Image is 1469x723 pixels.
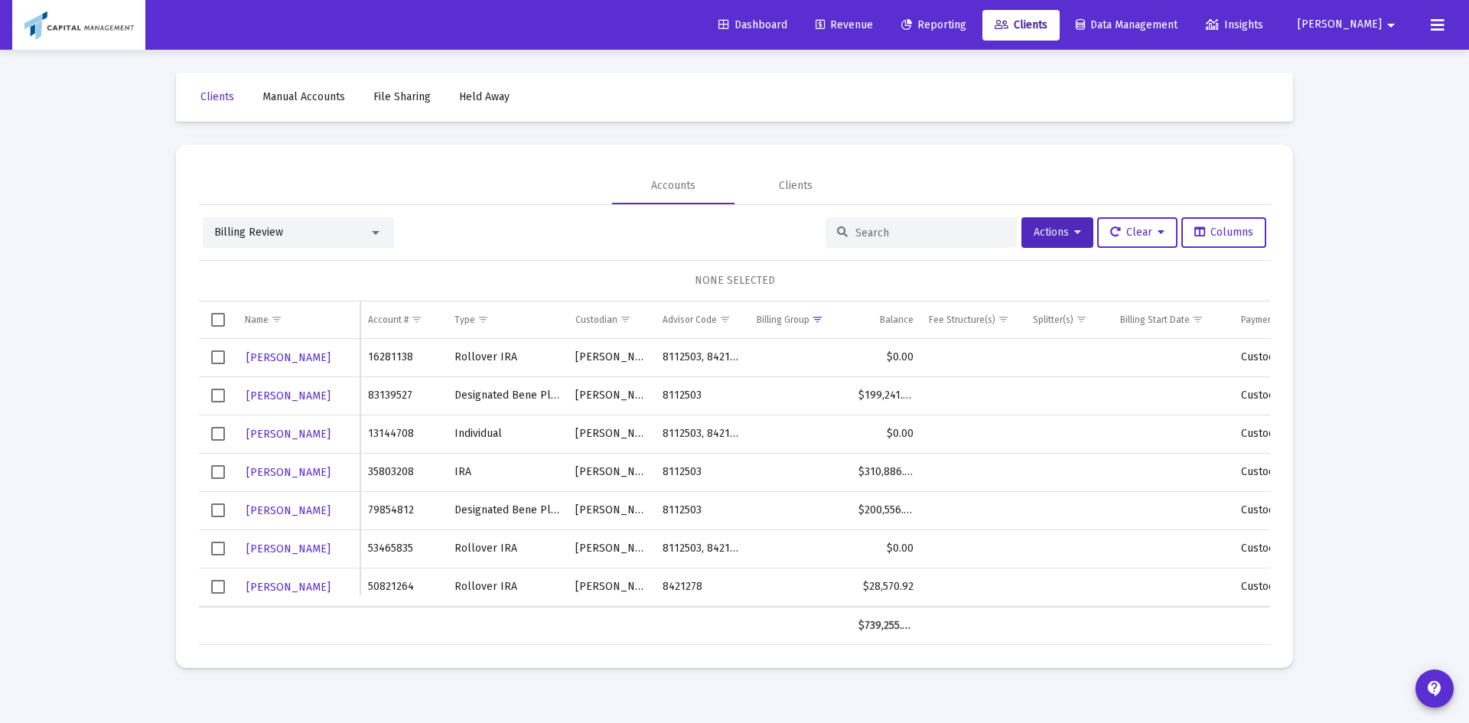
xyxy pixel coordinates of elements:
[250,82,357,112] a: Manual Accounts
[447,529,568,568] td: Rollover IRA
[188,82,246,112] a: Clients
[447,376,568,415] td: Designated Bene Plan
[655,301,749,338] td: Column Advisor Code
[889,10,979,41] a: Reporting
[245,423,332,445] button: [PERSON_NAME]
[447,453,568,491] td: IRA
[803,10,885,41] a: Revenue
[851,415,920,453] td: $0.00
[706,10,800,41] a: Dashboard
[620,314,631,325] span: Show filter options for column 'Custodian'
[271,314,282,325] span: Show filter options for column 'Name'
[655,376,749,415] td: 8112503
[1279,9,1419,40] button: [PERSON_NAME]
[1076,18,1177,31] span: Data Management
[1206,18,1263,31] span: Insights
[360,301,446,338] td: Column Account #
[373,90,431,103] span: File Sharing
[211,350,225,364] div: Select row
[1241,426,1342,441] div: Custodian billed
[1382,10,1400,41] mat-icon: arrow_drop_down
[1241,350,1342,365] div: Custodian billed
[851,301,920,338] td: Column Balance
[655,491,749,529] td: 8112503
[360,453,446,491] td: 35803208
[757,314,809,326] div: Billing Group
[880,314,914,326] div: Balance
[211,580,225,594] div: Select row
[1112,301,1233,338] td: Column Billing Start Date
[655,453,749,491] td: 8112503
[447,82,522,112] a: Held Away
[360,415,446,453] td: 13144708
[851,568,920,606] td: $28,570.92
[1097,217,1177,248] button: Clear
[779,178,813,194] div: Clients
[245,576,332,598] button: [PERSON_NAME]
[368,314,409,326] div: Account #
[816,18,873,31] span: Revenue
[1194,226,1253,239] span: Columns
[262,90,345,103] span: Manual Accounts
[655,339,749,377] td: 8112503, 8421278
[575,314,617,326] div: Custodian
[447,415,568,453] td: Individual
[246,466,331,479] span: [PERSON_NAME]
[1241,541,1342,556] div: Custodian billed
[1034,226,1081,239] span: Actions
[1181,217,1266,248] button: Columns
[858,618,913,633] div: $739,255.54
[211,313,225,327] div: Select all
[719,314,731,325] span: Show filter options for column 'Advisor Code'
[568,491,655,529] td: [PERSON_NAME]
[1025,301,1112,338] td: Column Splitter(s)
[245,314,269,326] div: Name
[1063,10,1190,41] a: Data Management
[929,314,995,326] div: Fee Structure(s)
[855,226,1005,239] input: Search
[851,376,920,415] td: $199,241.48
[1241,503,1342,518] div: Custodian billed
[246,389,331,402] span: [PERSON_NAME]
[360,568,446,606] td: 50821264
[851,453,920,491] td: $310,886.93
[749,301,851,338] td: Column Billing Group
[568,415,655,453] td: [PERSON_NAME]
[1298,18,1382,31] span: [PERSON_NAME]
[245,500,332,522] button: [PERSON_NAME]
[246,542,331,555] span: [PERSON_NAME]
[655,568,749,606] td: 8421278
[245,347,332,369] button: [PERSON_NAME]
[1194,10,1275,41] a: Insights
[1241,388,1342,403] div: Custodian billed
[851,491,920,529] td: $200,556.21
[211,273,1258,288] div: NONE SELECTED
[214,226,283,239] span: Billing Review
[568,301,655,338] td: Column Custodian
[851,529,920,568] td: $0.00
[360,376,446,415] td: 83139527
[1425,679,1444,698] mat-icon: contact_support
[246,504,331,517] span: [PERSON_NAME]
[211,542,225,555] div: Select row
[901,18,966,31] span: Reporting
[1110,226,1164,239] span: Clear
[245,385,332,407] button: [PERSON_NAME]
[237,301,360,338] td: Column Name
[447,339,568,377] td: Rollover IRA
[447,491,568,529] td: Designated Bene Plan
[245,461,332,484] button: [PERSON_NAME]
[411,314,422,325] span: Show filter options for column 'Account #'
[1241,314,1308,326] div: Payment Source
[1021,217,1093,248] button: Actions
[454,314,475,326] div: Type
[921,301,1026,338] td: Column Fee Structure(s)
[360,491,446,529] td: 79854812
[246,581,331,594] span: [PERSON_NAME]
[995,18,1047,31] span: Clients
[245,538,332,560] button: [PERSON_NAME]
[361,82,443,112] a: File Sharing
[360,339,446,377] td: 16281138
[447,301,568,338] td: Column Type
[211,503,225,517] div: Select row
